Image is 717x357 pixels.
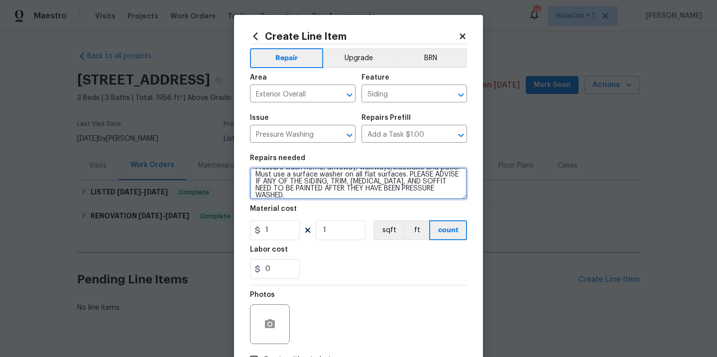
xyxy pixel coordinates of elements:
[404,220,429,240] button: ft
[250,114,269,121] h5: Issue
[394,48,467,68] button: BRN
[250,74,267,81] h5: Area
[343,88,357,102] button: Open
[361,114,411,121] h5: Repairs Prefill
[250,205,297,212] h5: Material cost
[250,246,288,253] h5: Labor cost
[250,168,467,199] textarea: Pressure wash home, driveway, walkways/sidewalks and patio. Must use a surface washer on all flat...
[250,155,305,162] h5: Repairs needed
[429,220,467,240] button: count
[250,291,275,298] h5: Photos
[250,31,458,42] h2: Create Line Item
[373,220,404,240] button: sqft
[250,48,323,68] button: Repair
[343,128,357,142] button: Open
[454,128,468,142] button: Open
[361,74,389,81] h5: Feature
[323,48,394,68] button: Upgrade
[454,88,468,102] button: Open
